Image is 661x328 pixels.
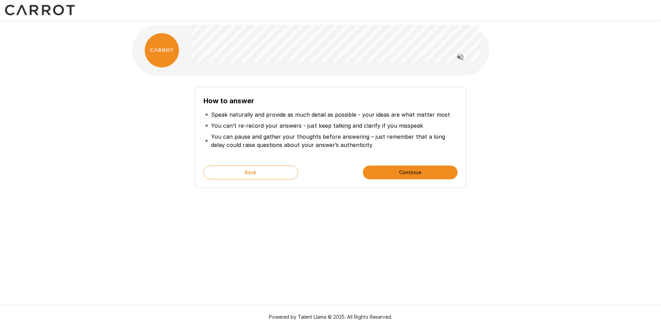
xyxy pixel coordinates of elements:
[211,133,456,149] p: You can pause and gather your thoughts before answering – just remember that a long delay could r...
[203,97,254,105] b: How to answer
[211,110,450,119] p: Speak naturally and provide as much detail as possible - your ideas are what matter most
[211,121,423,130] p: You can’t re-record your answers - just keep talking and clarify if you misspeak
[203,166,298,179] button: Back
[453,50,467,64] button: Read questions aloud
[145,33,179,67] img: carrot_logo.png
[363,166,458,179] button: Continue
[8,314,653,320] p: Powered by Talent Llama © 2025. All Rights Reserved.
